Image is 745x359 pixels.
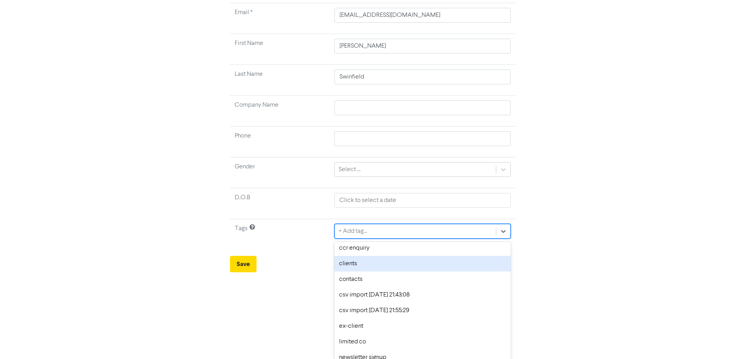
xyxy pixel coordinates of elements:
[706,321,745,359] iframe: Chat Widget
[230,96,330,127] td: Company Name
[230,65,330,96] td: Last Name
[230,127,330,157] td: Phone
[230,219,330,250] td: Tags
[230,188,330,219] td: D.O.B
[334,318,510,334] div: ex-client
[334,193,510,208] input: Click to select a date
[339,227,367,236] div: + Add tag...
[334,271,510,287] div: contacts
[230,256,257,272] button: Save
[230,3,330,34] td: Required
[334,256,510,271] div: clients
[334,240,510,256] div: ccr enquiry
[334,287,510,303] div: csv import [DATE] 21:43:08
[230,34,330,65] td: First Name
[339,165,361,174] div: Select ...
[230,157,330,188] td: Gender
[334,303,510,318] div: csv import [DATE] 21:55:29
[334,334,510,350] div: limited co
